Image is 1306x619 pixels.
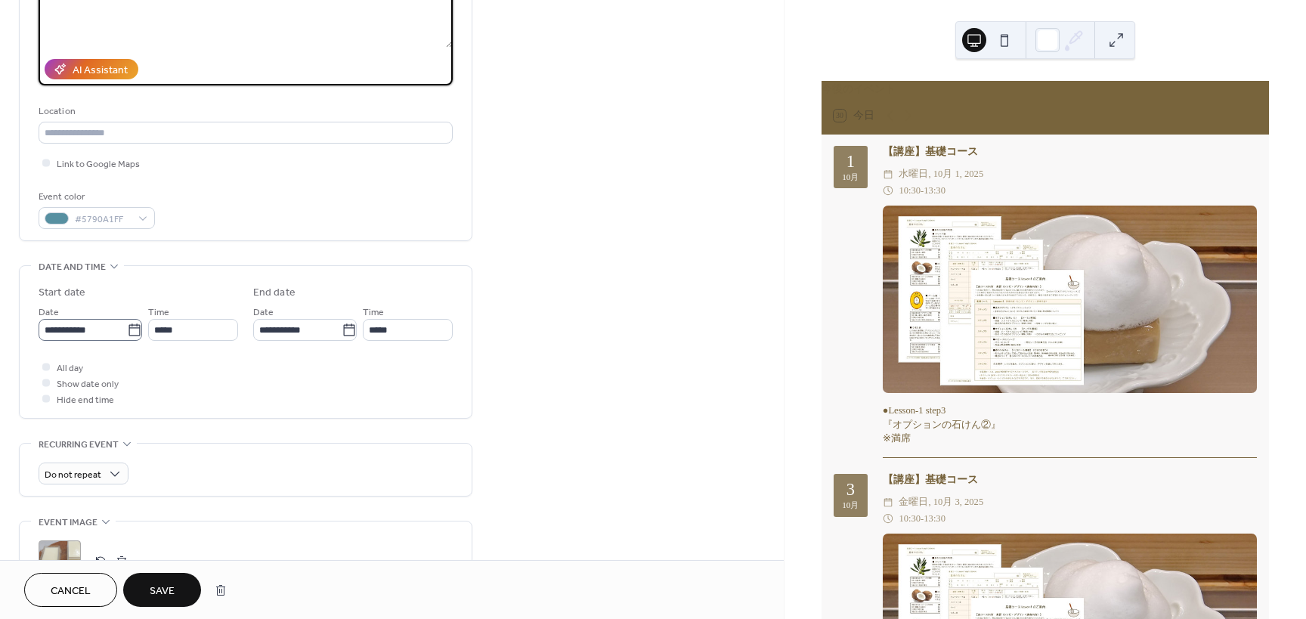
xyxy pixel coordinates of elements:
div: ​ [883,166,893,182]
span: Time [148,305,169,320]
span: - [921,183,924,199]
span: Date [39,305,59,320]
div: ●Lesson-1 step3 『オプションの石けん②』 ※満席 [883,404,1257,447]
span: - [921,511,924,527]
button: AI Assistant [45,59,138,79]
span: 水曜日, 10月 1, 2025 [899,166,983,182]
div: ​ [883,183,893,199]
span: All day [57,361,83,376]
span: Date and time [39,259,106,275]
span: Time [363,305,384,320]
span: 13:30 [924,511,945,527]
div: Location [39,104,450,119]
span: 10:30 [899,511,921,527]
div: AI Assistant [73,63,128,79]
span: 13:30 [924,183,945,199]
button: Save [123,573,201,607]
div: 10月 [842,173,859,181]
span: Hide end time [57,392,114,408]
div: 1 [846,153,855,171]
div: 10月 [842,501,859,509]
div: 今後のイベント [822,81,1269,97]
span: Event image [39,515,97,531]
div: Event color [39,189,152,205]
div: Start date [39,285,85,301]
span: Recurring event [39,437,119,453]
span: Link to Google Maps [57,156,140,172]
span: Cancel [51,583,91,599]
div: ; [39,540,81,583]
span: 金曜日, 10月 3, 2025 [899,494,983,510]
span: Save [150,583,175,599]
button: Cancel [24,573,117,607]
div: ​ [883,511,893,527]
div: End date [253,285,296,301]
span: Do not repeat [45,466,101,484]
span: #5790A1FF [75,212,131,227]
div: 【講座】基礎コース [883,472,1257,488]
span: Show date only [57,376,119,392]
div: 【講座】基礎コース [883,144,1257,160]
span: 10:30 [899,183,921,199]
span: Date [253,305,274,320]
div: ​ [883,494,893,510]
div: 3 [846,481,855,499]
